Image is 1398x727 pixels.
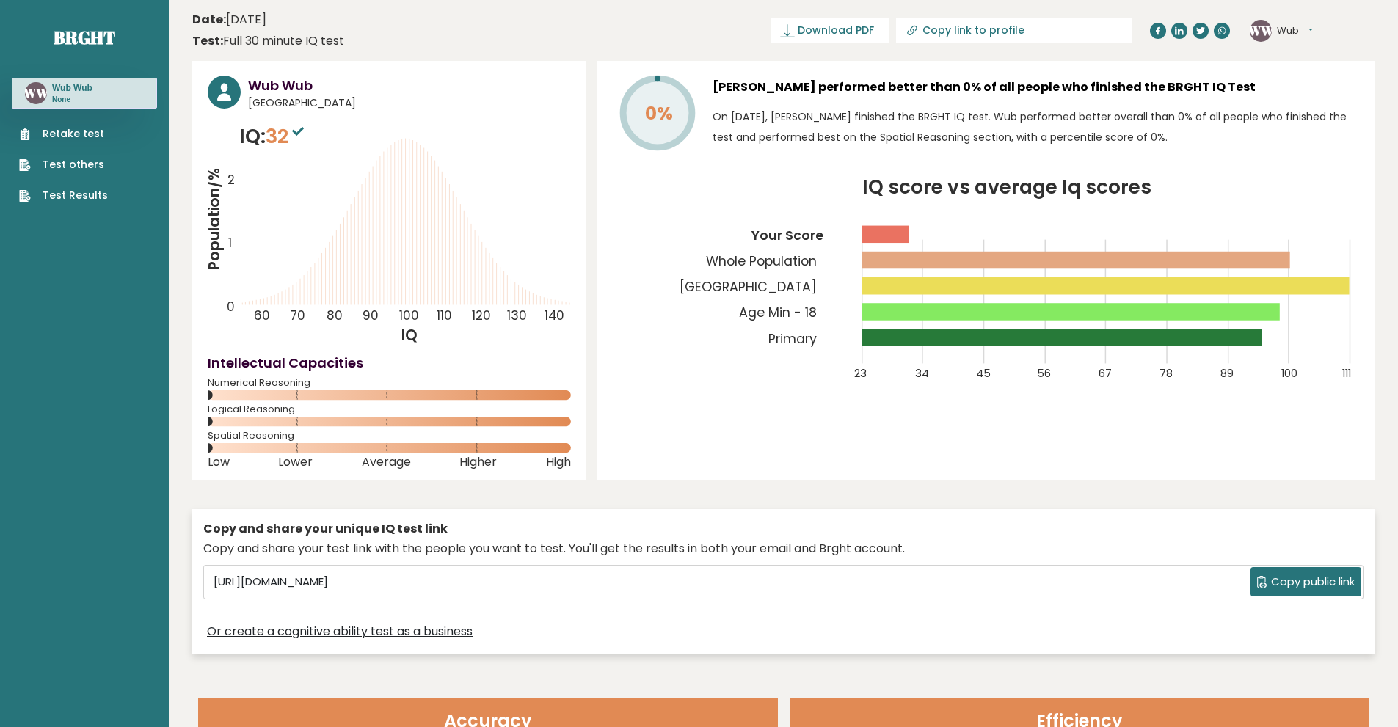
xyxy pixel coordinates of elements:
[1250,567,1361,596] button: Copy public link
[739,304,817,321] tspan: Age Min - 18
[1277,23,1313,38] button: Wub
[771,18,889,43] a: Download PDF
[278,459,313,465] span: Lower
[1342,366,1351,381] tspan: 111
[472,307,491,324] tspan: 120
[437,307,452,324] tspan: 110
[192,32,223,49] b: Test:
[1099,366,1112,381] tspan: 67
[508,307,528,324] tspan: 130
[228,234,232,252] tspan: 1
[208,459,230,465] span: Low
[208,406,571,412] span: Logical Reasoning
[227,172,235,189] tspan: 2
[706,252,817,270] tspan: Whole Population
[402,325,418,346] tspan: IQ
[254,307,270,324] tspan: 60
[1271,574,1355,591] span: Copy public link
[23,84,49,101] text: WW
[19,188,108,203] a: Test Results
[227,298,235,315] tspan: 0
[208,433,571,439] span: Spatial Reasoning
[54,26,115,49] a: Brght
[545,307,564,324] tspan: 140
[266,123,307,150] span: 32
[459,459,497,465] span: Higher
[546,459,571,465] span: High
[645,101,673,126] tspan: 0%
[976,366,991,381] tspan: 45
[1281,366,1297,381] tspan: 100
[19,157,108,172] a: Test others
[248,95,571,111] span: [GEOGRAPHIC_DATA]
[399,307,419,324] tspan: 100
[798,23,874,38] span: Download PDF
[680,278,817,296] tspan: [GEOGRAPHIC_DATA]
[204,168,225,271] tspan: Population/%
[854,366,867,381] tspan: 23
[1220,366,1234,381] tspan: 89
[19,126,108,142] a: Retake test
[203,540,1364,558] div: Copy and share your test link with the people you want to test. You'll get the results in both yo...
[192,11,266,29] time: [DATE]
[751,227,823,244] tspan: Your Score
[1248,21,1274,38] text: WW
[208,380,571,386] span: Numerical Reasoning
[1037,366,1051,381] tspan: 56
[713,76,1359,99] h3: [PERSON_NAME] performed better than 0% of all people who finished the BRGHT IQ Test
[192,11,226,28] b: Date:
[1159,366,1173,381] tspan: 78
[713,106,1359,147] p: On [DATE], [PERSON_NAME] finished the BRGHT IQ test. Wub performed better overall than 0% of all ...
[239,122,307,151] p: IQ:
[203,520,1364,538] div: Copy and share your unique IQ test link
[915,366,929,381] tspan: 34
[327,307,343,324] tspan: 80
[290,307,305,324] tspan: 70
[208,353,571,373] h4: Intellectual Capacities
[192,32,344,50] div: Full 30 minute IQ test
[363,307,379,324] tspan: 90
[862,173,1151,200] tspan: IQ score vs average Iq scores
[52,82,92,94] h3: Wub Wub
[207,623,473,640] a: Or create a cognitive ability test as a business
[52,95,92,105] p: None
[768,330,817,348] tspan: Primary
[248,76,571,95] h3: Wub Wub
[362,459,411,465] span: Average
